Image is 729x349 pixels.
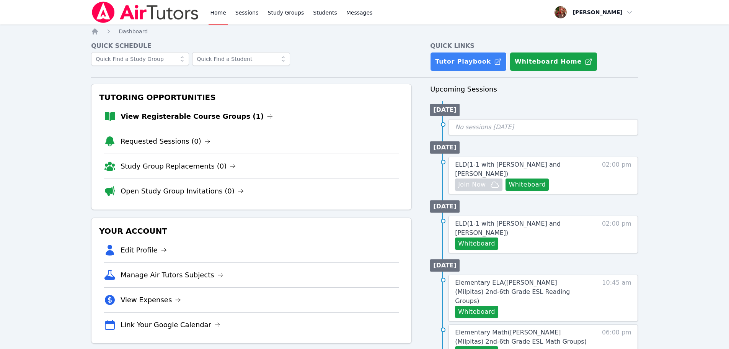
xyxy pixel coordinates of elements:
span: Elementary Math ( [PERSON_NAME] (Milpitas) 2nd-6th Grade ESL Math Groups ) [455,329,587,345]
button: Whiteboard Home [510,52,597,71]
span: No sessions [DATE] [455,123,514,131]
a: View Registerable Course Groups (1) [121,111,273,122]
img: Air Tutors [91,2,199,23]
nav: Breadcrumb [91,28,638,35]
a: ELD(1-1 with [PERSON_NAME] and [PERSON_NAME]) [455,219,587,238]
a: Tutor Playbook [430,52,507,71]
li: [DATE] [430,200,460,213]
h3: Upcoming Sessions [430,84,638,95]
span: 10:45 am [602,278,631,318]
input: Quick Find a Student [192,52,290,66]
span: Messages [346,9,373,16]
a: Link Your Google Calendar [121,320,220,330]
li: [DATE] [430,141,460,154]
a: Edit Profile [121,245,167,256]
span: Dashboard [119,28,148,34]
a: View Expenses [121,295,181,305]
span: Join Now [458,180,486,189]
button: Join Now [455,179,502,191]
span: 02:00 pm [602,160,631,191]
a: Study Group Replacements (0) [121,161,236,172]
li: [DATE] [430,104,460,116]
h4: Quick Links [430,41,638,51]
h4: Quick Schedule [91,41,412,51]
span: Elementary ELA ( [PERSON_NAME] (Milpitas) 2nd-6th Grade ESL Reading Groups ) [455,279,570,305]
button: Whiteboard [455,306,498,318]
li: [DATE] [430,259,460,272]
h3: Tutoring Opportunities [98,90,405,104]
button: Whiteboard [506,179,549,191]
a: Manage Air Tutors Subjects [121,270,223,280]
input: Quick Find a Study Group [91,52,189,66]
a: Requested Sessions (0) [121,136,210,147]
h3: Your Account [98,224,405,238]
span: ELD ( 1-1 with [PERSON_NAME] and [PERSON_NAME] ) [455,161,561,177]
a: Elementary ELA([PERSON_NAME] (Milpitas) 2nd-6th Grade ESL Reading Groups) [455,278,587,306]
span: 02:00 pm [602,219,631,250]
a: Dashboard [119,28,148,35]
a: Open Study Group Invitations (0) [121,186,244,197]
a: ELD(1-1 with [PERSON_NAME] and [PERSON_NAME]) [455,160,587,179]
a: Elementary Math([PERSON_NAME] (Milpitas) 2nd-6th Grade ESL Math Groups) [455,328,587,346]
span: ELD ( 1-1 with [PERSON_NAME] and [PERSON_NAME] ) [455,220,561,236]
button: Whiteboard [455,238,498,250]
